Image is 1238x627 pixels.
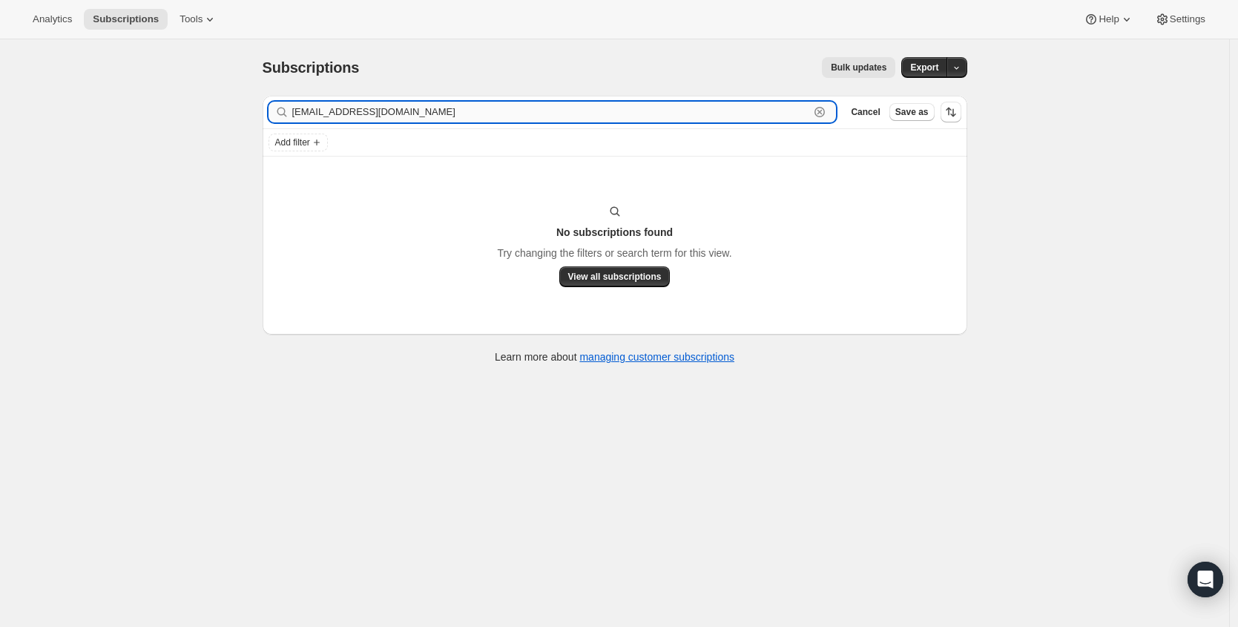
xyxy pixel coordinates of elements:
[84,9,168,30] button: Subscriptions
[93,13,159,25] span: Subscriptions
[831,62,886,73] span: Bulk updates
[1170,13,1205,25] span: Settings
[556,225,673,240] h3: No subscriptions found
[275,137,310,148] span: Add filter
[292,102,810,122] input: Filter subscribers
[895,106,929,118] span: Save as
[1188,562,1223,597] div: Open Intercom Messenger
[1099,13,1119,25] span: Help
[568,271,662,283] span: View all subscriptions
[851,106,880,118] span: Cancel
[24,9,81,30] button: Analytics
[497,246,731,260] p: Try changing the filters or search term for this view.
[495,349,734,364] p: Learn more about
[171,9,226,30] button: Tools
[579,351,734,363] a: managing customer subscriptions
[812,105,827,119] button: Clear
[269,134,328,151] button: Add filter
[889,103,935,121] button: Save as
[1075,9,1142,30] button: Help
[822,57,895,78] button: Bulk updates
[941,102,961,122] button: Sort the results
[559,266,671,287] button: View all subscriptions
[263,59,360,76] span: Subscriptions
[33,13,72,25] span: Analytics
[901,57,947,78] button: Export
[1146,9,1214,30] button: Settings
[180,13,203,25] span: Tools
[845,103,886,121] button: Cancel
[910,62,938,73] span: Export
